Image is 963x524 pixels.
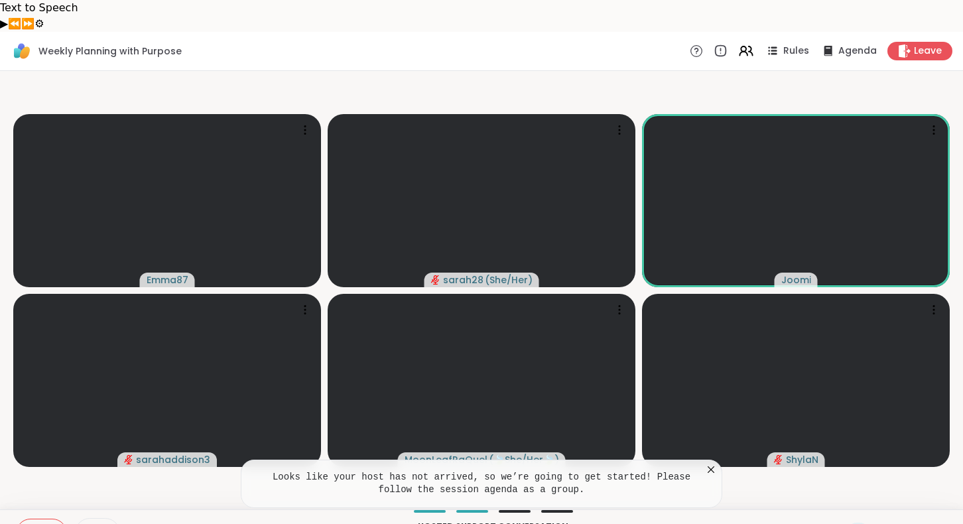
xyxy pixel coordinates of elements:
span: sarah28 [443,273,483,287]
span: Emma87 [147,273,188,287]
span: ( 🍃She/Her🍃 ) [489,453,559,466]
span: audio-muted [124,455,133,464]
button: Previous [8,16,21,32]
span: sarahaddison3 [136,453,210,466]
span: Rules [783,44,809,58]
button: Forward [21,16,34,32]
span: Joomi [781,273,811,287]
span: Leave [914,44,942,58]
span: ( She/Her ) [485,273,533,287]
span: MoonLeafRaQuel [405,453,487,466]
span: Weekly Planning with Purpose [38,44,182,58]
span: Agenda [838,44,877,58]
span: audio-muted [431,275,440,285]
span: audio-muted [774,455,783,464]
button: Settings [34,16,44,32]
pre: Looks like your host has not arrived, so we’re going to get started! Please follow the session ag... [257,471,706,497]
span: ShylaN [786,453,818,466]
img: ShareWell Logomark [11,40,33,62]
